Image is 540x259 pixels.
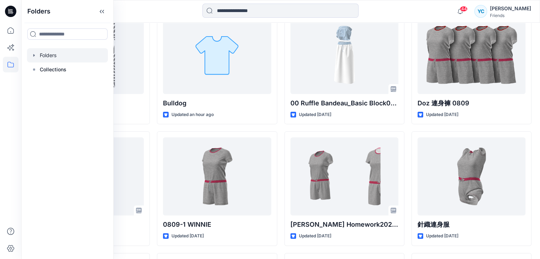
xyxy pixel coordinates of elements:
p: 00 Ruffle Bandeau_Basic Block0607 [290,98,398,108]
p: Updated [DATE] [299,232,331,240]
p: Updated an hour ago [171,111,214,119]
a: Jeff Chen Homework20250809 [290,137,398,215]
p: Updated [DATE] [299,111,331,119]
p: 針織連身服 [418,220,525,230]
p: Updated [DATE] [426,232,458,240]
a: Bulldog [163,16,271,94]
p: Bulldog [163,98,271,108]
span: 44 [460,6,468,12]
div: YC [474,5,487,18]
p: Updated [DATE] [426,111,458,119]
p: Updated [DATE] [171,232,204,240]
a: 00 Ruffle Bandeau_Basic Block0607 [290,16,398,94]
p: Collections [40,65,66,74]
a: 針織連身服 [418,137,525,215]
div: Friends [490,13,531,18]
a: Doz 連身褲 0809 [418,16,525,94]
p: Doz 連身褲 0809 [418,98,525,108]
div: [PERSON_NAME] [490,4,531,13]
a: 0809-1 WINNIE [163,137,271,215]
p: 0809-1 WINNIE [163,220,271,230]
p: [PERSON_NAME] Homework20250809 [290,220,398,230]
